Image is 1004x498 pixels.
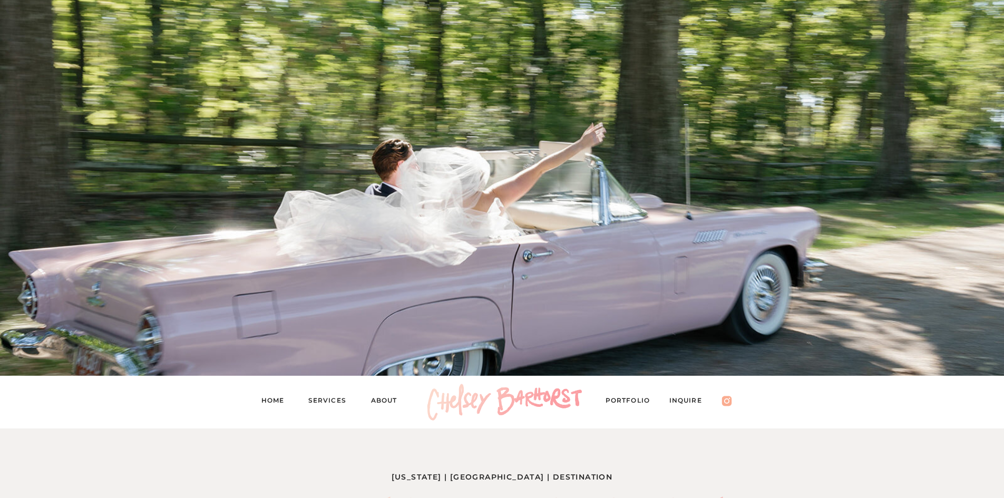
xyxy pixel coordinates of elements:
[371,395,407,409] a: About
[390,471,615,482] h1: [US_STATE] | [GEOGRAPHIC_DATA] | Destination
[308,395,356,409] a: Services
[606,395,660,409] a: PORTFOLIO
[261,395,293,409] a: Home
[669,395,713,409] a: Inquire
